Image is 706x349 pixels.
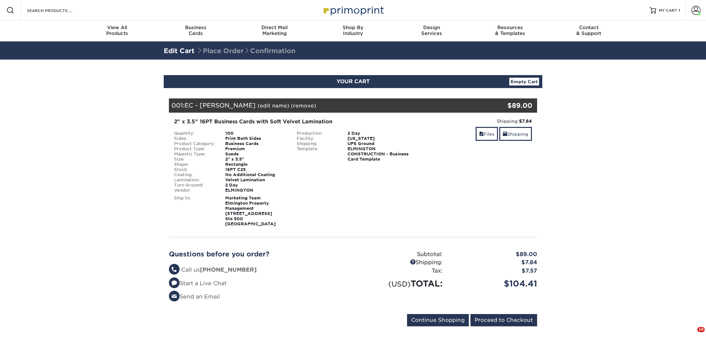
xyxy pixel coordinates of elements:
[220,141,292,146] div: Business Cards
[549,25,628,30] span: Contact
[471,25,549,36] div: & Templates
[200,266,257,273] strong: [PHONE_NUMBER]
[549,21,628,41] a: Contact& Support
[169,167,220,172] div: Stock:
[392,25,471,30] span: Design
[220,172,292,177] div: No Additional Coating
[343,146,414,162] div: ELMINGTON CONSTRUCTION - Business Card Template
[258,103,289,109] a: (edit name)
[353,258,447,267] div: Shipping:
[220,136,292,141] div: Print Both Sides
[169,188,220,193] div: Vendor:
[470,314,537,326] input: Proceed to Checkout
[169,183,220,188] div: Turn-Around:
[343,136,414,141] div: [US_STATE]
[471,21,549,41] a: Resources& Templates
[174,118,409,126] div: 2" x 3.5" 16PT Business Cards with Soft Velvet Lamination
[343,141,414,146] div: UPS Ground
[164,47,194,55] a: Edit Cart
[169,136,220,141] div: Sides:
[447,277,542,290] div: $104.41
[220,162,292,167] div: Rectangle
[78,21,157,41] a: View AllProducts
[235,25,314,30] span: Direct Mail
[235,21,314,41] a: Direct MailMarketing
[499,127,532,141] a: Shipping
[407,314,469,326] input: Continue Shopping
[549,25,628,36] div: & Support
[169,146,220,152] div: Product Type:
[26,6,89,14] input: SEARCH PRODUCTS.....
[169,157,220,162] div: Size:
[353,267,447,275] div: Tax:
[353,277,447,290] div: TOTAL:
[291,103,316,109] a: (remove)
[697,327,705,332] span: 10
[220,167,292,172] div: 16PT C2S
[292,141,343,146] div: Shipping:
[220,152,292,157] div: Suede
[447,258,542,267] div: $7.84
[314,25,392,30] span: Shop By
[169,196,220,227] div: Ship to:
[684,327,700,343] iframe: Intercom live chat
[343,131,414,136] div: 2 Day
[220,177,292,183] div: Velvet Lamination
[169,162,220,167] div: Shape:
[2,329,55,347] iframe: Google Customer Reviews
[169,131,220,136] div: Quantity:
[476,127,498,141] a: Files
[659,8,677,13] span: MY CART
[169,293,220,300] a: Send an Email
[220,183,292,188] div: 2 Day
[678,8,680,13] span: 1
[169,280,226,287] a: Start a Live Chat
[509,78,539,85] a: Empty Cart
[503,131,507,137] span: shipping
[157,25,235,36] div: Cards
[220,146,292,152] div: Premium
[479,131,484,137] span: files
[220,157,292,162] div: 2" x 3.5"
[169,152,220,157] div: Majestic Type:
[392,21,471,41] a: DesignServices
[169,250,348,258] h2: Questions before you order?
[220,131,292,136] div: 100
[447,250,542,259] div: $89.00
[392,25,471,36] div: Services
[78,25,157,36] div: Products
[157,21,235,41] a: BusinessCards
[169,177,220,183] div: Lamination:
[169,98,476,113] div: 001:
[220,188,292,193] div: ELMINGTON
[353,250,447,259] div: Subtotal:
[336,78,370,84] span: YOUR CART
[235,25,314,36] div: Marketing
[476,101,532,110] div: $89.00
[78,25,157,30] span: View All
[196,47,295,55] span: Place Order Confirmation
[471,25,549,30] span: Resources
[519,118,532,124] strong: $7.84
[388,280,411,288] small: (USD)
[419,118,532,124] div: Shipping:
[321,3,385,17] img: Primoprint
[157,25,235,30] span: Business
[292,136,343,141] div: Facility:
[169,172,220,177] div: Coating:
[184,102,256,109] span: EC - [PERSON_NAME]
[169,141,220,146] div: Product Category:
[447,267,542,275] div: $7.57
[169,266,348,274] li: Call us
[314,21,392,41] a: Shop ByIndustry
[292,131,343,136] div: Production:
[314,25,392,36] div: Industry
[225,196,276,226] strong: Marketing Team Elmington Property Management [STREET_ADDRESS] Ste 500 [GEOGRAPHIC_DATA]
[292,146,343,162] div: Template:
